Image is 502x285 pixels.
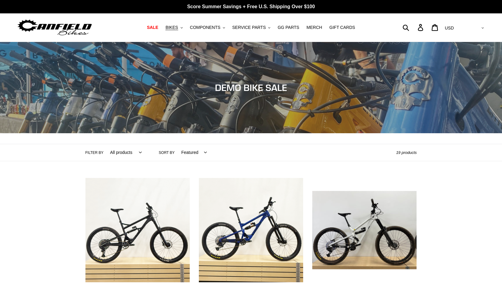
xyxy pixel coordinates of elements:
span: DEMO BIKE SALE [215,82,287,93]
a: GG PARTS [275,23,302,32]
span: SERVICE PARTS [232,25,266,30]
span: COMPONENTS [190,25,220,30]
button: SERVICE PARTS [229,23,273,32]
span: BIKES [165,25,178,30]
span: SALE [147,25,158,30]
input: Search [406,21,421,34]
a: GIFT CARDS [326,23,358,32]
label: Filter by [85,150,104,155]
span: 19 products [396,150,417,155]
button: COMPONENTS [187,23,228,32]
img: Canfield Bikes [17,18,93,37]
span: GIFT CARDS [329,25,355,30]
a: MERCH [303,23,325,32]
span: GG PARTS [278,25,299,30]
span: MERCH [306,25,322,30]
button: BIKES [162,23,185,32]
label: Sort by [159,150,175,155]
a: SALE [144,23,161,32]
